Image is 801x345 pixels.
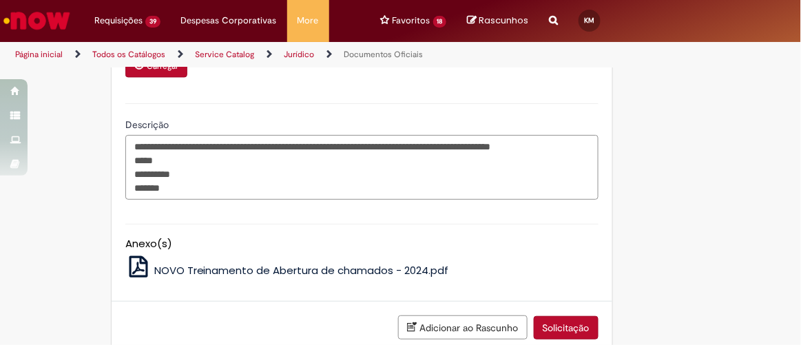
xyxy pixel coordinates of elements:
[125,238,599,250] h5: Anexo(s)
[125,118,171,131] span: Descrição
[479,14,528,27] span: Rascunhos
[344,49,423,60] a: Documentos Oficiais
[125,263,449,278] a: NOVO Treinamento de Abertura de chamados - 2024.pdf
[398,315,528,339] button: Adicionar ao Rascunho
[154,263,449,278] span: NOVO Treinamento de Abertura de chamados - 2024.pdf
[298,14,319,28] span: More
[534,316,599,339] button: Solicitação
[195,49,254,60] a: Service Catalog
[181,14,277,28] span: Despesas Corporativas
[433,16,447,28] span: 18
[125,135,599,199] textarea: Descrição
[585,16,595,25] span: KM
[147,61,178,72] small: Carregar
[15,49,63,60] a: Página inicial
[94,14,143,28] span: Requisições
[467,14,528,27] a: No momento, sua lista de rascunhos tem 0 Itens
[92,49,165,60] a: Todos os Catálogos
[393,14,430,28] span: Favoritos
[1,7,72,34] img: ServiceNow
[284,49,314,60] a: Jurídico
[145,16,160,28] span: 39
[10,42,457,67] ul: Trilhas de página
